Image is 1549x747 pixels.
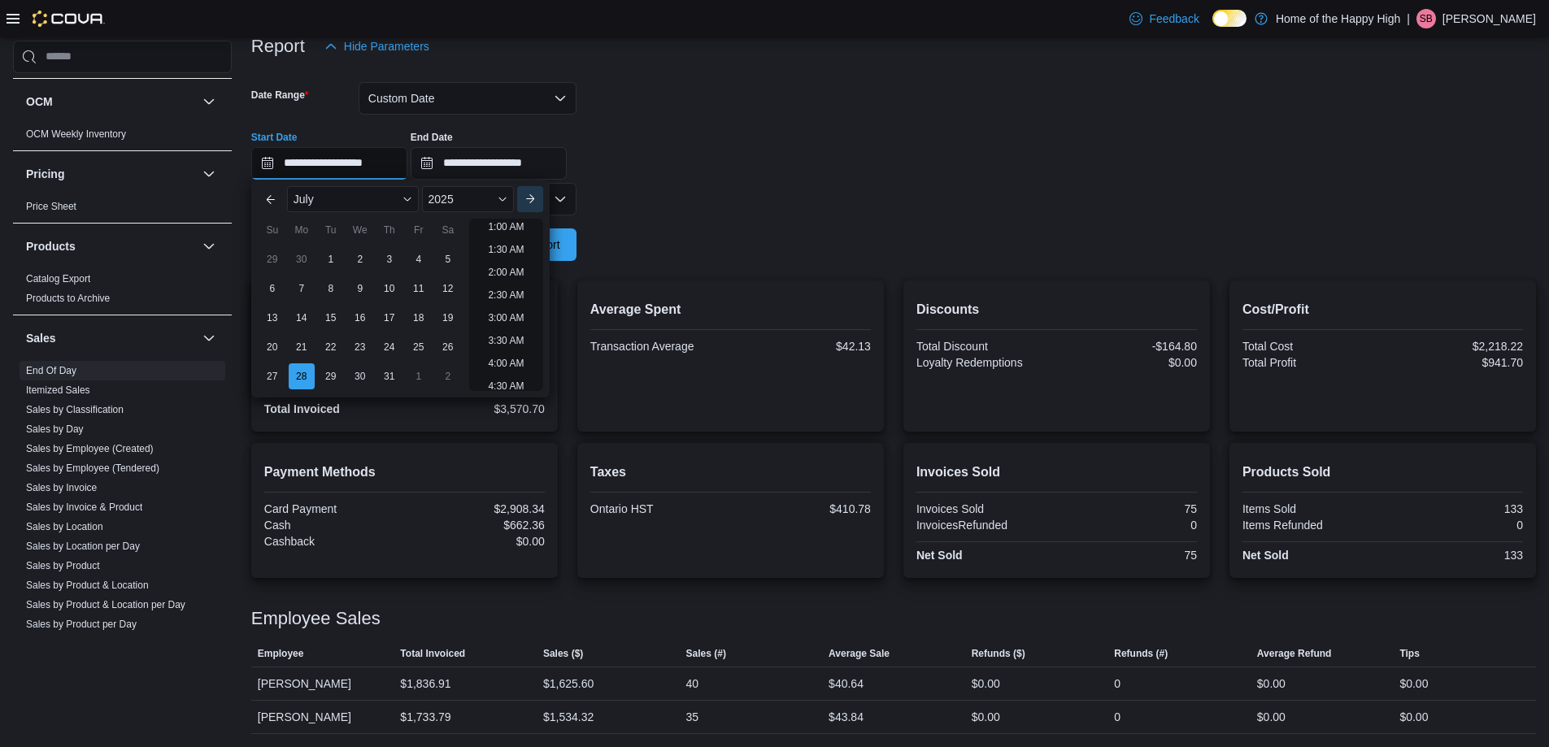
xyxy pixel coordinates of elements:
div: day-3 [376,246,402,272]
div: day-2 [347,246,373,272]
div: $0.00 [972,674,1000,693]
div: Items Sold [1242,502,1380,515]
a: Itemized Sales [26,384,90,396]
div: $2,218.22 [1386,340,1523,353]
div: Cashback [264,535,402,548]
div: Sa [435,217,461,243]
div: $0.00 [1257,707,1286,727]
a: Sales by Day [26,423,84,435]
div: day-14 [289,305,315,331]
span: Sales ($) [543,647,583,660]
span: Catalog Export [26,272,90,285]
div: $0.00 [1399,707,1428,727]
div: Tu [318,217,344,243]
a: Sales by Employee (Created) [26,443,154,454]
a: End Of Day [26,365,76,376]
a: Sales by Product [26,560,100,571]
span: Itemized Sales [26,384,90,397]
div: day-5 [435,246,461,272]
button: OCM [199,92,219,111]
img: Cova [33,11,105,27]
span: Sales by Employee (Tendered) [26,462,159,475]
div: Card Payment [264,502,402,515]
span: Tips [1399,647,1419,660]
label: End Date [411,131,453,144]
div: 0 [1114,674,1120,693]
h3: Employee Sales [251,609,381,628]
a: Price Sheet [26,201,76,212]
div: $40.64 [829,674,864,693]
div: day-1 [406,363,432,389]
span: Sales by Product & Location [26,579,149,592]
label: Date Range [251,89,309,102]
span: Sales by Product per Day [26,618,137,631]
div: Th [376,217,402,243]
div: day-19 [435,305,461,331]
a: Sales by Product & Location [26,580,149,591]
span: Feedback [1149,11,1199,27]
div: Loyalty Redemptions [916,356,1054,369]
div: day-7 [289,276,315,302]
span: End Of Day [26,364,76,377]
div: day-16 [347,305,373,331]
h3: Products [26,238,76,254]
li: 2:30 AM [481,285,530,305]
div: day-2 [435,363,461,389]
a: Feedback [1123,2,1205,35]
span: Price Sheet [26,200,76,213]
div: -$164.80 [1059,340,1197,353]
div: Button. Open the year selector. 2025 is currently selected. [422,186,515,212]
div: $42.13 [733,340,871,353]
div: Cash [264,519,402,532]
span: Sales by Product & Location per Day [26,598,185,611]
div: $0.00 [1257,674,1286,693]
button: Next month [517,186,543,212]
span: OCM Weekly Inventory [26,128,126,141]
li: 4:00 AM [481,354,530,373]
div: day-27 [259,363,285,389]
div: 0 [1059,519,1197,532]
div: Button. Open the month selector. July is currently selected. [287,186,419,212]
div: $1,733.79 [400,707,450,727]
ul: Time [469,219,543,391]
div: InvoicesRefunded [916,519,1054,532]
a: Sales by Location per Day [26,541,140,552]
strong: Net Sold [916,549,963,562]
div: day-22 [318,334,344,360]
li: 2:00 AM [481,263,530,282]
strong: Total Invoiced [264,402,340,415]
button: Hide Parameters [318,30,436,63]
div: Pricing [13,197,232,223]
div: 0 [1386,519,1523,532]
div: day-26 [435,334,461,360]
h2: Products Sold [1242,463,1523,482]
span: Sales by Location [26,520,103,533]
button: Pricing [26,166,196,182]
li: 1:00 AM [481,217,530,237]
div: $1,836.91 [400,674,450,693]
a: Catalog Export [26,273,90,284]
button: Products [199,237,219,256]
div: day-28 [289,363,315,389]
div: [PERSON_NAME] [251,701,394,733]
span: Sales by Classification [26,403,124,416]
div: Total Cost [1242,340,1380,353]
input: Press the down key to enter a popover containing a calendar. Press the escape key to close the po... [251,147,407,180]
div: $2,908.34 [407,502,545,515]
span: Hide Parameters [344,38,429,54]
div: day-4 [406,246,432,272]
div: Items Refunded [1242,519,1380,532]
div: $410.78 [733,502,871,515]
li: 3:30 AM [481,331,530,350]
div: day-21 [289,334,315,360]
div: day-11 [406,276,432,302]
div: 0 [1114,707,1120,727]
div: $43.84 [829,707,864,727]
div: day-15 [318,305,344,331]
label: Start Date [251,131,298,144]
div: Su [259,217,285,243]
div: $1,625.60 [543,674,594,693]
a: Sales by Invoice [26,482,97,493]
span: Sales by Product [26,559,100,572]
div: Products [13,269,232,315]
